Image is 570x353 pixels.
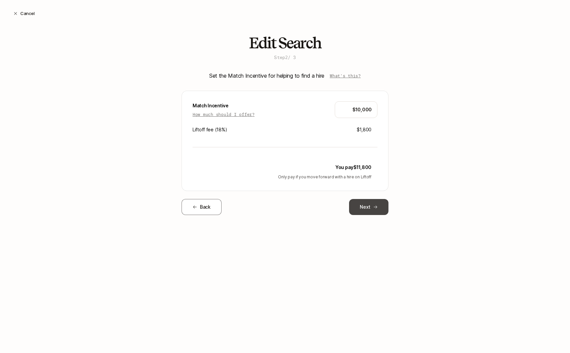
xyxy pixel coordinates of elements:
p: Only pay if you move forward with a hire on Liftoff [193,174,371,180]
p: Match Incentive [193,102,255,110]
p: You pay $11,800 [335,163,371,171]
p: Set the Match Incentive for helping to find a hire [209,71,324,80]
p: $1,800 [357,126,371,134]
p: Liftoff fee ( 18 %) [193,126,227,134]
p: What's this? [330,72,361,79]
button: Next [349,199,388,215]
p: Step 2 / 3 [274,54,296,61]
button: Back [182,199,222,215]
p: How much should I offer? [193,111,255,118]
button: Cancel [8,7,40,19]
input: $10,000 [340,106,372,114]
h2: Edit Search [249,35,321,51]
